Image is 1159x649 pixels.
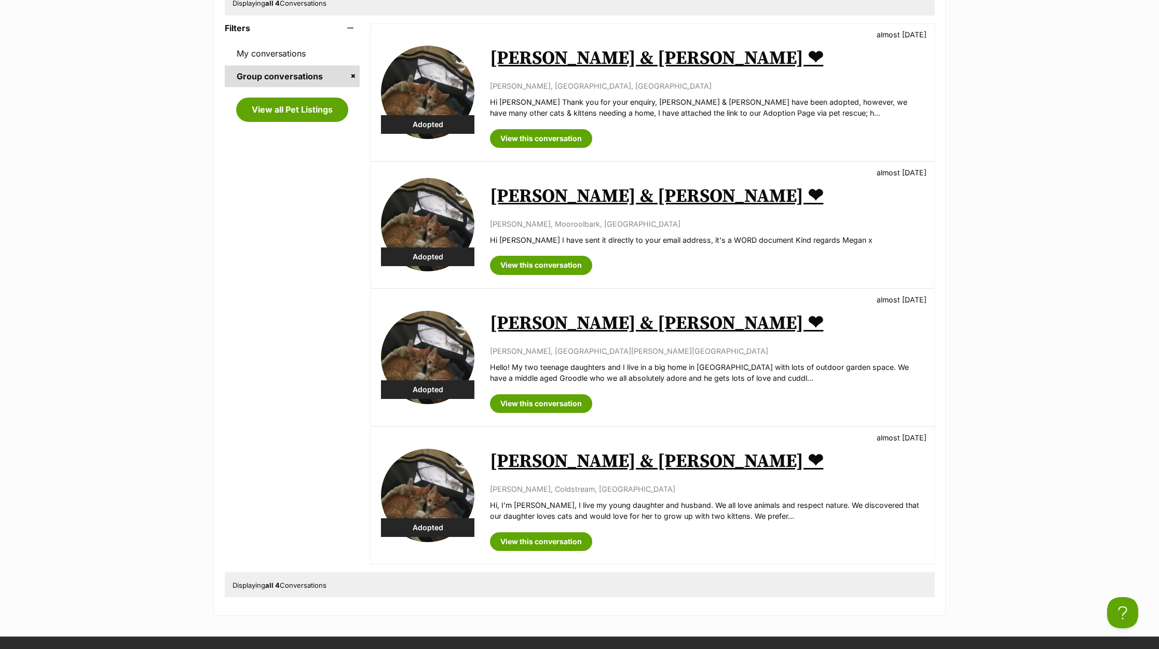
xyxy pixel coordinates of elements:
div: Adopted [381,115,474,134]
img: Fred & George ❤ [381,178,474,271]
div: Adopted [381,247,474,266]
img: Fred & George ❤ [381,46,474,139]
span: Displaying Conversations [233,581,326,589]
a: [PERSON_NAME] & [PERSON_NAME] ❤ [490,185,823,208]
p: almost [DATE] [877,294,926,305]
div: Adopted [381,380,474,399]
p: almost [DATE] [877,29,926,40]
p: [PERSON_NAME], [GEOGRAPHIC_DATA], [GEOGRAPHIC_DATA] [490,80,923,91]
a: View this conversation [490,394,592,413]
a: My conversations [225,43,360,64]
p: Hi [PERSON_NAME] Thank you for your enquiry, [PERSON_NAME] & [PERSON_NAME] have been adopted, how... [490,96,923,119]
iframe: Help Scout Beacon - Open [1107,597,1138,628]
div: Adopted [381,518,474,537]
p: Hi [PERSON_NAME] I have sent it directly to your email address, it's a WORD document Kind regards... [490,234,923,245]
p: almost [DATE] [877,432,926,443]
header: Filters [225,23,360,33]
p: [PERSON_NAME], Coldstream, [GEOGRAPHIC_DATA] [490,484,923,494]
a: View all Pet Listings [236,98,348,121]
img: Fred & George ❤ [381,311,474,404]
p: [PERSON_NAME], Mooroolbark, [GEOGRAPHIC_DATA] [490,218,923,229]
p: [PERSON_NAME], [GEOGRAPHIC_DATA][PERSON_NAME][GEOGRAPHIC_DATA] [490,346,923,356]
a: [PERSON_NAME] & [PERSON_NAME] ❤ [490,312,823,335]
p: Hello! My two teenage daughters and I live in a big home in [GEOGRAPHIC_DATA] with lots of outdoo... [490,362,923,384]
a: View this conversation [490,256,592,274]
a: View this conversation [490,129,592,148]
p: Hi, I’m [PERSON_NAME], I live my young daughter and husband. We all love animals and respect natu... [490,500,923,522]
a: [PERSON_NAME] & [PERSON_NAME] ❤ [490,47,823,70]
strong: all 4 [265,581,280,589]
a: [PERSON_NAME] & [PERSON_NAME] ❤ [490,450,823,473]
img: Fred & George ❤ [381,449,474,542]
p: almost [DATE] [877,167,926,178]
a: View this conversation [490,532,592,551]
a: Group conversations [225,65,360,87]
